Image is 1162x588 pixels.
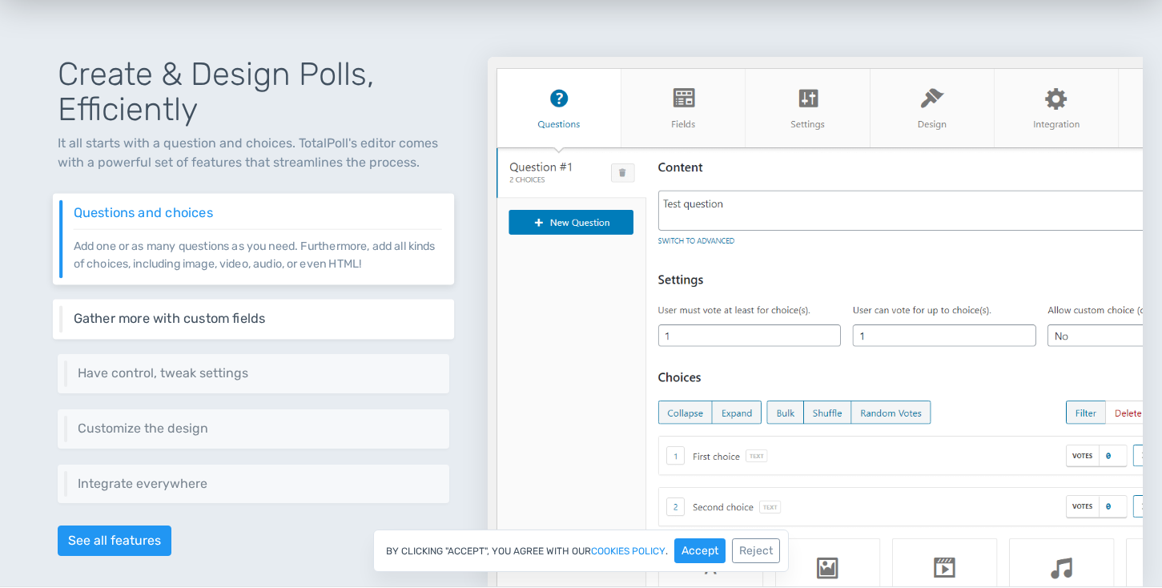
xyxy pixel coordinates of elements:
p: Add custom fields to gather more information about the voter. TotalPoll supports five field types... [74,326,442,327]
h6: Questions and choices [74,206,442,220]
h6: Have control, tweak settings [78,366,437,381]
button: Accept [674,538,726,563]
p: Control different aspects of your poll via a set of settings like restrictions, results visibilit... [78,381,437,381]
h6: Integrate everywhere [78,477,437,491]
button: Reject [732,538,780,563]
img: tab_domain_overview_orange.svg [43,93,56,106]
img: Questions and choices [488,57,1143,586]
p: Integrate your poll virtually everywhere on your website or even externally through an embed code. [78,490,437,491]
img: logo_orange.svg [26,26,38,38]
div: v 4.0.25 [45,26,78,38]
p: Add one or as many questions as you need. Furthermore, add all kinds of choices, including image,... [74,228,442,272]
img: website_grey.svg [26,42,38,54]
div: Keywords by Traffic [177,95,270,105]
div: Domain: [DOMAIN_NAME] [42,42,176,54]
div: By clicking "Accept", you agree with our . [373,530,789,572]
div: Domain Overview [61,95,143,105]
img: tab_keywords_by_traffic_grey.svg [159,93,172,106]
p: It all starts with a question and choices. TotalPoll's editor comes with a powerful set of featur... [58,134,449,172]
a: cookies policy [591,546,665,556]
a: See all features [58,526,171,556]
h6: Customize the design [78,421,437,436]
h6: Gather more with custom fields [74,312,442,326]
h1: Create & Design Polls, Efficiently [58,57,449,127]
